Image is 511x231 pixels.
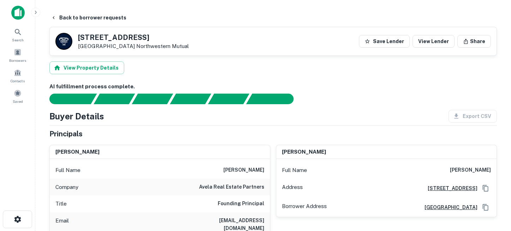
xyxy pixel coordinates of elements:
[55,148,100,156] h6: [PERSON_NAME]
[170,94,211,104] div: Principals found, AI now looking for contact information...
[49,129,83,139] h5: Principals
[476,174,511,208] iframe: Chat Widget
[136,43,189,49] a: Northwestern Mutual
[49,83,497,91] h6: AI fulfillment process complete.
[12,37,24,43] span: Search
[49,110,104,123] h4: Buyer Details
[246,94,302,104] div: AI fulfillment process complete.
[41,94,94,104] div: Sending borrower request to AI...
[2,46,33,65] a: Borrowers
[94,94,135,104] div: Your request is received and processing...
[282,183,303,194] p: Address
[2,25,33,44] a: Search
[450,166,491,174] h6: [PERSON_NAME]
[282,202,327,213] p: Borrower Address
[49,61,124,74] button: View Property Details
[457,35,491,48] button: Share
[218,200,264,208] h6: Founding Principal
[223,166,264,174] h6: [PERSON_NAME]
[359,35,410,48] button: Save Lender
[13,99,23,104] span: Saved
[282,166,307,174] p: Full Name
[55,200,67,208] p: Title
[419,203,477,211] a: [GEOGRAPHIC_DATA]
[48,11,129,24] button: Back to borrower requests
[11,78,25,84] span: Contacts
[55,183,78,191] p: Company
[199,183,264,191] h6: avela real estate partners
[422,184,477,192] a: [STREET_ADDRESS]
[132,94,173,104] div: Documents found, AI parsing details...
[11,6,25,20] img: capitalize-icon.png
[282,148,326,156] h6: [PERSON_NAME]
[413,35,455,48] a: View Lender
[2,66,33,85] a: Contacts
[78,43,189,49] p: [GEOGRAPHIC_DATA]
[9,58,26,63] span: Borrowers
[55,166,80,174] p: Full Name
[2,87,33,106] a: Saved
[208,94,249,104] div: Principals found, still searching for contact information. This may take time...
[78,34,189,41] h5: [STREET_ADDRESS]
